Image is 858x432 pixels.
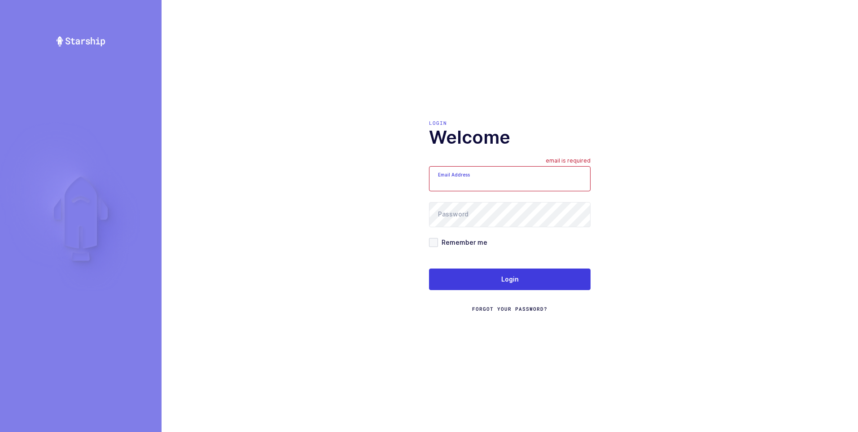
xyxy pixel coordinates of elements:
h1: Welcome [429,127,591,148]
span: Login [501,275,519,284]
button: Login [429,269,591,290]
div: email is required [546,157,591,166]
img: Starship [56,36,106,47]
span: Remember me [438,238,487,247]
a: Forgot Your Password? [472,305,547,313]
div: Login [429,119,591,127]
input: Password [429,202,591,227]
input: Email Address [429,166,591,191]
